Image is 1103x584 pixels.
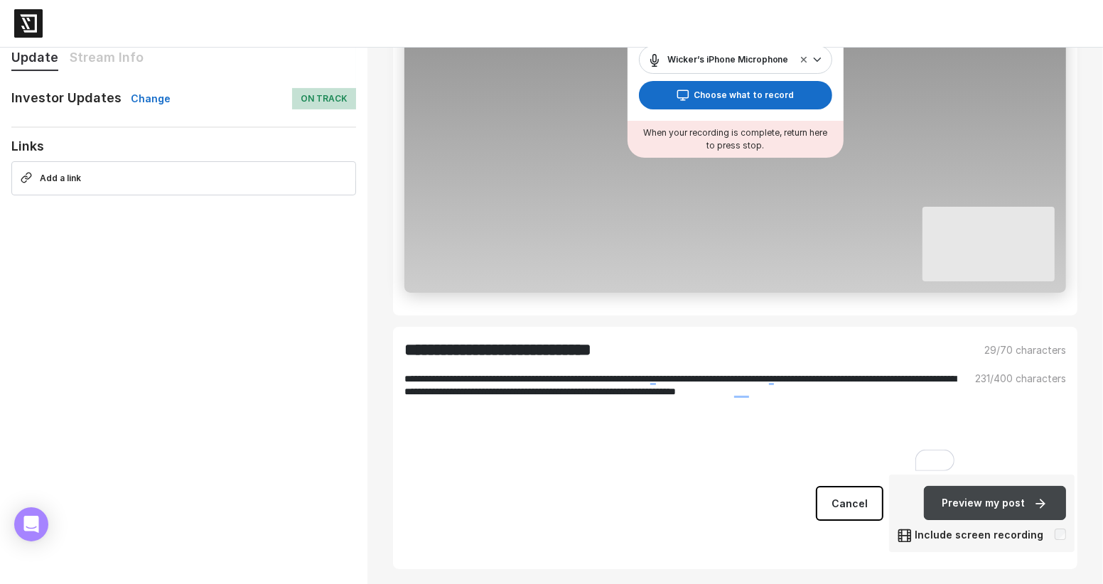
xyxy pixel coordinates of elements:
div: /70 characters [976,344,1075,361]
button: Stream Info [70,48,144,70]
button: Preview my post [924,486,1066,520]
textarea: To enrich screen reader interactions, please activate Accessibility in Grammarly extension settings [404,372,958,475]
span: 231 [975,372,990,384]
a: Cancel [816,486,883,521]
button: Add a link [11,161,356,195]
span: Include screen recording [898,527,1043,543]
span: Change [131,92,171,104]
div: Open Intercom Messenger [14,507,48,541]
span: Preview my post [942,497,1025,509]
span: Wicker’s iPhone Microphone [648,50,806,69]
div: /400 characters [967,372,1075,475]
div: When your recording is complete, return here to press stop. [628,121,844,158]
span: Wicker’s iPhone Microphone [639,45,832,74]
span: Add a link [40,173,81,183]
span: Remove all items [801,57,807,63]
span: Investor Updates [11,90,122,105]
img: logo-6ba331977e59facfbff2947a2e854c94a5e6b03243a11af005d3916e8cc67d17.png [14,9,43,38]
a: Change [125,92,171,104]
button: Choose what to record [639,81,832,109]
span: Wicker’s iPhone Microphone [667,54,789,65]
span: 29 [984,344,996,356]
span: On Track [292,88,356,109]
span: Links [11,139,44,153]
button: Update [11,48,58,71]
